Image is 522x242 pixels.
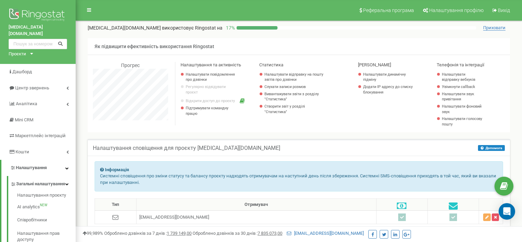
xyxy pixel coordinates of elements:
[358,62,391,67] span: [PERSON_NAME]
[12,69,32,74] span: Дашборд
[100,173,498,186] p: Системні сповіщення про зміни статусу та балансу проєкту надходять отримувачам на наступний день ...
[88,24,222,31] p: [MEDICAL_DATA][DOMAIN_NAME]
[483,25,505,31] span: Приховати
[499,203,515,220] div: Open Intercom Messenger
[9,51,26,57] div: Проєкти
[104,231,192,236] span: Оброблено дзвінків за 7 днів :
[258,231,282,236] u: 7 835 073,00
[9,24,67,37] a: [MEDICAL_DATA][DOMAIN_NAME]
[95,198,137,211] th: Тип
[15,85,49,90] span: Центр звернень
[186,84,236,95] p: Регулярно відвідувати проєкт
[17,192,76,200] a: Налаштування проєкту
[429,8,483,13] span: Налаштування профілю
[15,117,33,122] span: Mini CRM
[162,25,222,31] span: використовує Ringostat на
[478,145,505,151] button: Допомога
[9,39,67,49] input: Пошук за номером
[17,213,76,227] a: Співробітники
[121,63,140,68] span: Прогрес
[264,104,329,114] a: Створити звіт у розділі "Статистика"
[186,98,236,104] a: Відкрити доступ до проєкту
[15,149,29,154] span: Кошти
[287,231,364,236] a: [EMAIL_ADDRESS][DOMAIN_NAME]
[442,104,483,114] a: Налаштувати фоновий звук
[222,24,237,31] p: 17 %
[136,211,376,224] td: [EMAIL_ADDRESS][DOMAIN_NAME]
[9,7,67,24] img: Ringostat logo
[264,72,329,82] a: Налаштувати відправку на пошту звітів про дзвінки
[83,231,103,236] span: 99,989%
[16,165,47,170] span: Налаштування
[15,133,66,138] span: Маркетплейс інтеграцій
[16,101,37,106] span: Аналiтика
[136,198,376,211] th: Отримувач
[442,72,483,82] a: Налаштувати відправку вебхуків
[93,145,280,151] h5: Налаштування сповіщення для проєкту [MEDICAL_DATA][DOMAIN_NAME]
[95,44,214,49] span: Як підвищити ефективність використання Ringostat
[363,72,413,82] a: Налаштувати динамічну підміну
[259,62,283,67] span: Статистика
[363,8,414,13] span: Реферальна програма
[264,91,329,102] a: Вивантажувати звіти з розділу "Статистика"
[10,176,76,190] a: Загальні налаштування
[442,116,483,127] a: Налаштувати голосову пошту
[186,106,236,116] p: Підтримувати командну працю
[16,181,65,187] span: Загальні налаштування
[264,84,329,90] a: Слухати записи розмов
[167,231,192,236] u: 1 739 149,00
[363,84,413,95] a: Додати IP адресу до списку блокування
[498,8,510,13] span: Вихід
[442,84,483,90] a: Увімкнути callback
[186,72,236,82] a: Налаштувати повідомлення про дзвінки
[181,62,241,67] span: Налаштування та активність
[105,167,129,172] strong: Інформація
[193,231,282,236] span: Оброблено дзвінків за 30 днів :
[17,200,76,214] a: AI analyticsNEW
[442,91,483,102] a: Налаштувати звук привітання
[1,160,76,176] a: Налаштування
[437,62,484,67] span: Телефонія та інтеграції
